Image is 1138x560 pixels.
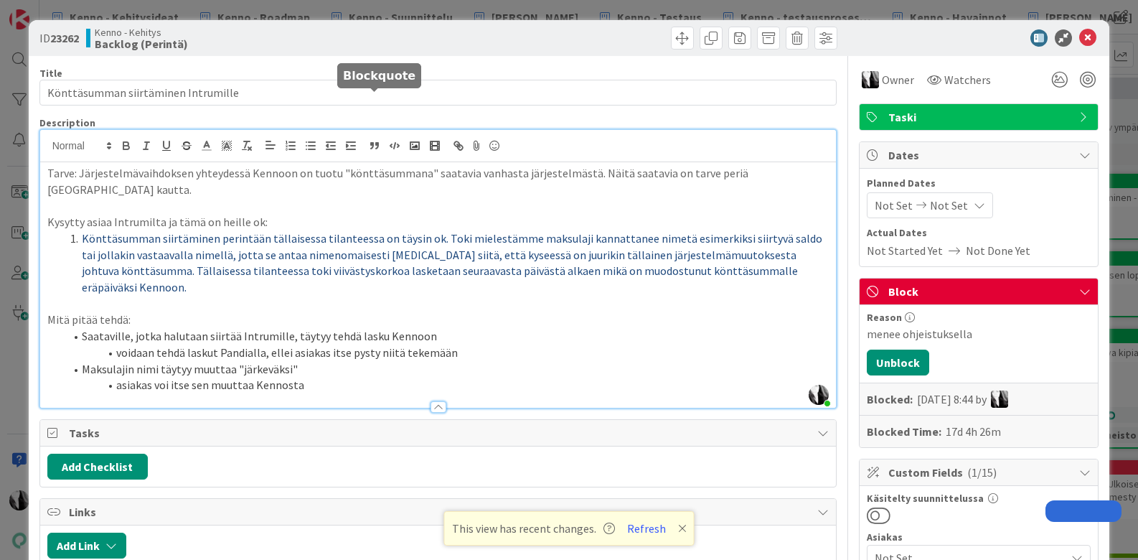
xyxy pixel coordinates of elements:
[888,464,1072,481] span: Custom Fields
[867,423,941,440] b: Blocked Time:
[95,38,188,50] b: Backlog (Perintä)
[47,165,829,197] p: Tarve: Järjestelmävaihdoksen yhteydessä Kennoon on tuotu "könttäsummana" saatavia vanhasta järjes...
[946,423,1001,440] div: 17d 4h 26m
[343,69,415,83] h5: Blockquote
[930,197,968,214] span: Not Set
[69,503,811,521] span: Links
[862,71,879,88] img: KV
[888,283,1072,300] span: Block
[47,533,126,559] button: Add Link
[95,27,188,38] span: Kenno - Kehitys
[867,532,1091,542] div: Asiakas
[875,197,913,214] span: Not Set
[867,176,1091,191] span: Planned Dates
[867,350,929,375] button: Unblock
[867,391,913,408] b: Blocked:
[944,71,991,88] span: Watchers
[867,242,943,259] span: Not Started Yet
[50,31,79,45] b: 23262
[39,116,95,129] span: Description
[888,146,1072,164] span: Dates
[65,361,829,378] li: Maksulajin nimi täytyy muuttaa "järkeväksi"
[967,465,997,480] span: ( 1/15 )
[47,214,829,230] p: Kysytty asiaa Intrumilta ja tämä on heille ok:
[47,454,148,480] button: Add Checklist
[809,385,829,405] img: NJeoDMAkI7olAfcB8apQQuw5P4w6Wbbi.jpg
[39,80,837,106] input: type card name here...
[39,29,79,47] span: ID
[47,312,829,328] p: Mitä pitää tehdä:
[867,325,1091,342] div: menee ohjeistuksella
[65,345,829,361] li: voidaan tehdä laskut Pandialla, ellei asiakas itse pysty niitä tekemään
[867,493,1091,503] div: Käsitelty suunnittelussa
[39,67,62,80] label: Title
[882,71,914,88] span: Owner
[622,519,671,538] button: Refresh
[82,231,824,294] span: Könttäsumman siirtäminen perintään tällaisessa tilanteessa on täysin ok. Toki mielestämme maksula...
[917,391,1008,408] div: [DATE] 8:44 by
[867,225,1091,241] span: Actual Dates
[888,108,1072,126] span: Taski
[966,242,1030,259] span: Not Done Yet
[65,377,829,393] li: asiakas voi itse sen muuttaa Kennosta
[991,391,1008,408] img: KV
[867,312,902,322] span: Reason
[65,328,829,345] li: Saataville, jotka halutaan siirtää Intrumille, täytyy tehdä lasku Kennoon
[69,424,811,442] span: Tasks
[452,520,615,537] span: This view has recent changes.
